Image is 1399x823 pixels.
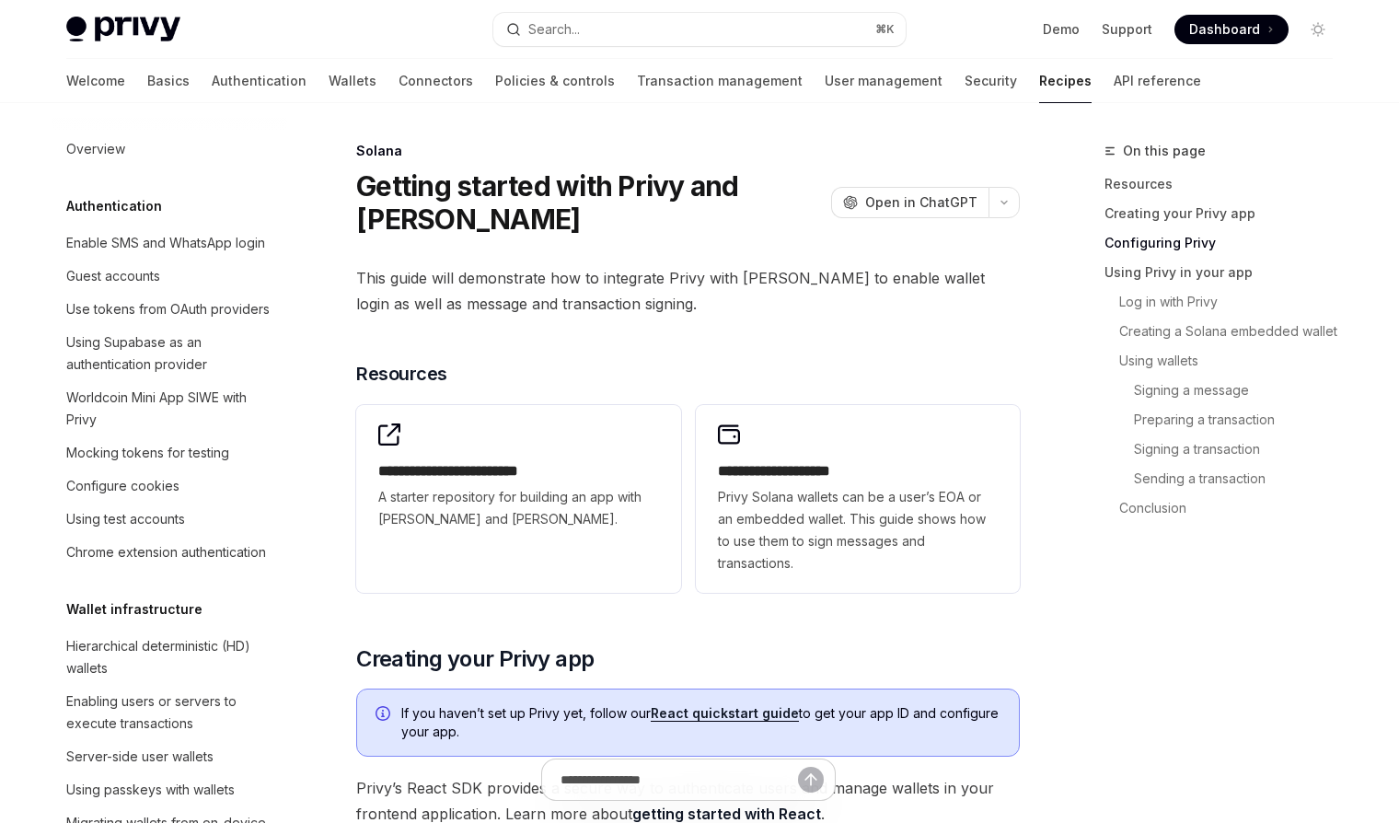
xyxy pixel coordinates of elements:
[52,740,287,773] a: Server-side user wallets
[52,133,287,166] a: Overview
[66,475,179,497] div: Configure cookies
[66,138,125,160] div: Overview
[66,59,125,103] a: Welcome
[1189,20,1260,39] span: Dashboard
[66,690,276,735] div: Enabling users or servers to execute transactions
[52,326,287,381] a: Using Supabase as an authentication provider
[798,767,824,793] button: Send message
[52,685,287,740] a: Enabling users or servers to execute transactions
[637,59,803,103] a: Transaction management
[825,59,942,103] a: User management
[66,598,202,620] h5: Wallet infrastructure
[52,381,287,436] a: Worldcoin Mini App SIWE with Privy
[1039,59,1092,103] a: Recipes
[495,59,615,103] a: Policies & controls
[1119,493,1347,523] a: Conclusion
[1114,59,1201,103] a: API reference
[1043,20,1080,39] a: Demo
[356,644,594,674] span: Creating your Privy app
[66,195,162,217] h5: Authentication
[1134,464,1347,493] a: Sending a transaction
[1134,405,1347,435] a: Preparing a transaction
[66,331,276,376] div: Using Supabase as an authentication provider
[356,169,824,236] h1: Getting started with Privy and [PERSON_NAME]
[651,705,799,722] a: React quickstart guide
[66,232,265,254] div: Enable SMS and WhatsApp login
[399,59,473,103] a: Connectors
[378,486,658,530] span: A starter repository for building an app with [PERSON_NAME] and [PERSON_NAME].
[1104,228,1347,258] a: Configuring Privy
[696,405,1020,593] a: **** **** **** *****Privy Solana wallets can be a user’s EOA or an embedded wallet. This guide sh...
[52,503,287,536] a: Using test accounts
[1119,317,1347,346] a: Creating a Solana embedded wallet
[52,536,287,569] a: Chrome extension authentication
[831,187,989,218] button: Open in ChatGPT
[66,746,214,768] div: Server-side user wallets
[356,361,447,387] span: Resources
[356,265,1020,317] span: This guide will demonstrate how to integrate Privy with [PERSON_NAME] to enable wallet login as w...
[66,265,160,287] div: Guest accounts
[528,18,580,41] div: Search...
[1104,258,1347,287] a: Using Privy in your app
[52,260,287,293] a: Guest accounts
[329,59,376,103] a: Wallets
[52,469,287,503] a: Configure cookies
[147,59,190,103] a: Basics
[965,59,1017,103] a: Security
[52,773,287,806] a: Using passkeys with wallets
[66,387,276,431] div: Worldcoin Mini App SIWE with Privy
[66,442,229,464] div: Mocking tokens for testing
[66,17,180,42] img: light logo
[66,508,185,530] div: Using test accounts
[1119,346,1347,376] a: Using wallets
[52,226,287,260] a: Enable SMS and WhatsApp login
[875,22,895,37] span: ⌘ K
[1104,169,1347,199] a: Resources
[865,193,977,212] span: Open in ChatGPT
[52,436,287,469] a: Mocking tokens for testing
[66,635,276,679] div: Hierarchical deterministic (HD) wallets
[66,541,266,563] div: Chrome extension authentication
[1134,376,1347,405] a: Signing a message
[356,142,1020,160] div: Solana
[718,486,998,574] span: Privy Solana wallets can be a user’s EOA or an embedded wallet. This guide shows how to use them ...
[66,298,270,320] div: Use tokens from OAuth providers
[1174,15,1289,44] a: Dashboard
[66,779,235,801] div: Using passkeys with wallets
[1303,15,1333,44] button: Toggle dark mode
[212,59,306,103] a: Authentication
[1104,199,1347,228] a: Creating your Privy app
[52,293,287,326] a: Use tokens from OAuth providers
[401,704,1000,741] span: If you haven’t set up Privy yet, follow our to get your app ID and configure your app.
[1134,435,1347,464] a: Signing a transaction
[52,630,287,685] a: Hierarchical deterministic (HD) wallets
[376,706,394,724] svg: Info
[1102,20,1152,39] a: Support
[1119,287,1347,317] a: Log in with Privy
[1123,140,1206,162] span: On this page
[493,13,906,46] button: Search...⌘K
